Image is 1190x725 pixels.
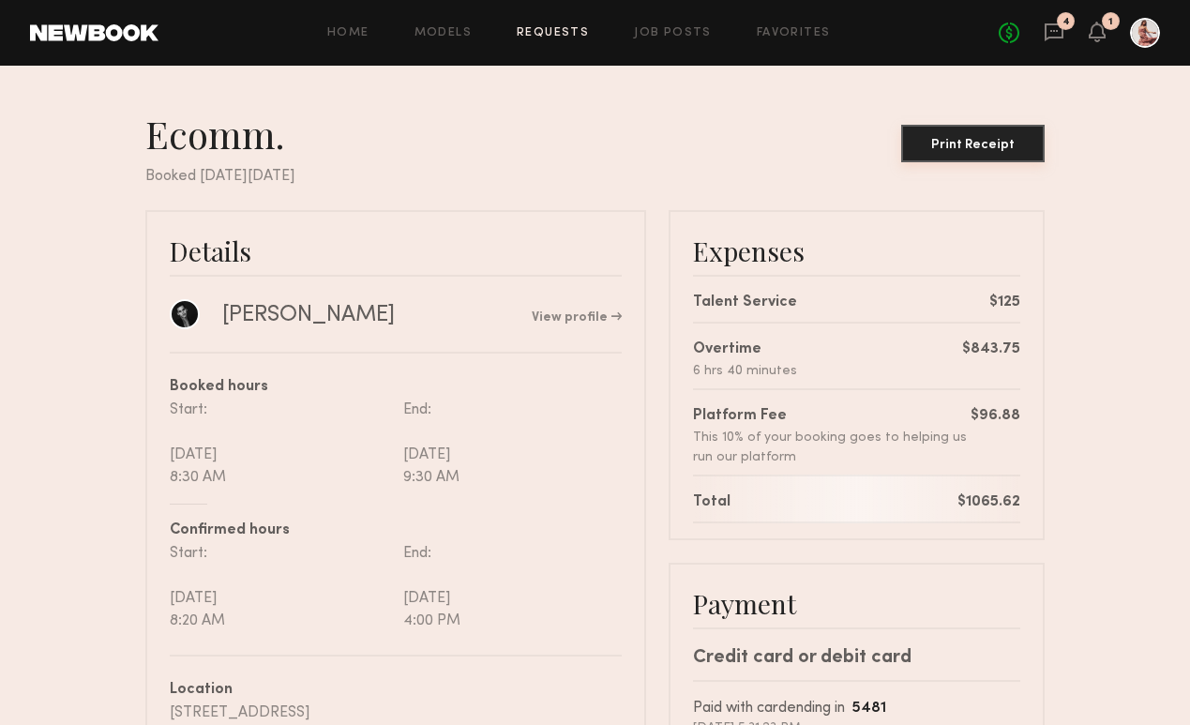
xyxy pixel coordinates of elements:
[414,27,472,39] a: Models
[396,542,622,632] div: End: [DATE] 4:00 PM
[693,697,1020,720] div: Paid with card ending in
[1108,17,1113,27] div: 1
[693,339,797,361] div: Overtime
[693,587,1020,620] div: Payment
[957,491,1020,514] div: $1065.62
[170,542,396,632] div: Start: [DATE] 8:20 AM
[693,361,797,381] div: 6 hrs 40 minutes
[170,679,622,702] div: Location
[693,292,797,314] div: Talent Service
[693,428,971,467] div: This 10% of your booking goes to helping us run our platform
[170,520,622,542] div: Confirmed hours
[170,702,622,724] div: [STREET_ADDRESS]
[693,405,971,428] div: Platform Fee
[1044,22,1064,45] a: 4
[757,27,831,39] a: Favorites
[327,27,369,39] a: Home
[634,27,712,39] a: Job Posts
[170,234,622,267] div: Details
[693,644,1020,672] div: Credit card or debit card
[989,292,1020,314] div: $125
[170,376,622,399] div: Booked hours
[962,339,1020,361] div: $843.75
[145,165,1045,188] div: Booked [DATE][DATE]
[532,311,622,325] a: View profile
[693,491,731,514] div: Total
[517,27,589,39] a: Requests
[145,111,299,158] div: Ecomm.
[909,139,1037,152] div: Print Receipt
[1062,17,1070,27] div: 4
[170,399,396,489] div: Start: [DATE] 8:30 AM
[693,234,1020,267] div: Expenses
[222,301,395,329] div: [PERSON_NAME]
[901,125,1045,162] button: Print Receipt
[396,399,622,489] div: End: [DATE] 9:30 AM
[852,702,886,716] b: 5481
[971,405,1020,428] div: $96.88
